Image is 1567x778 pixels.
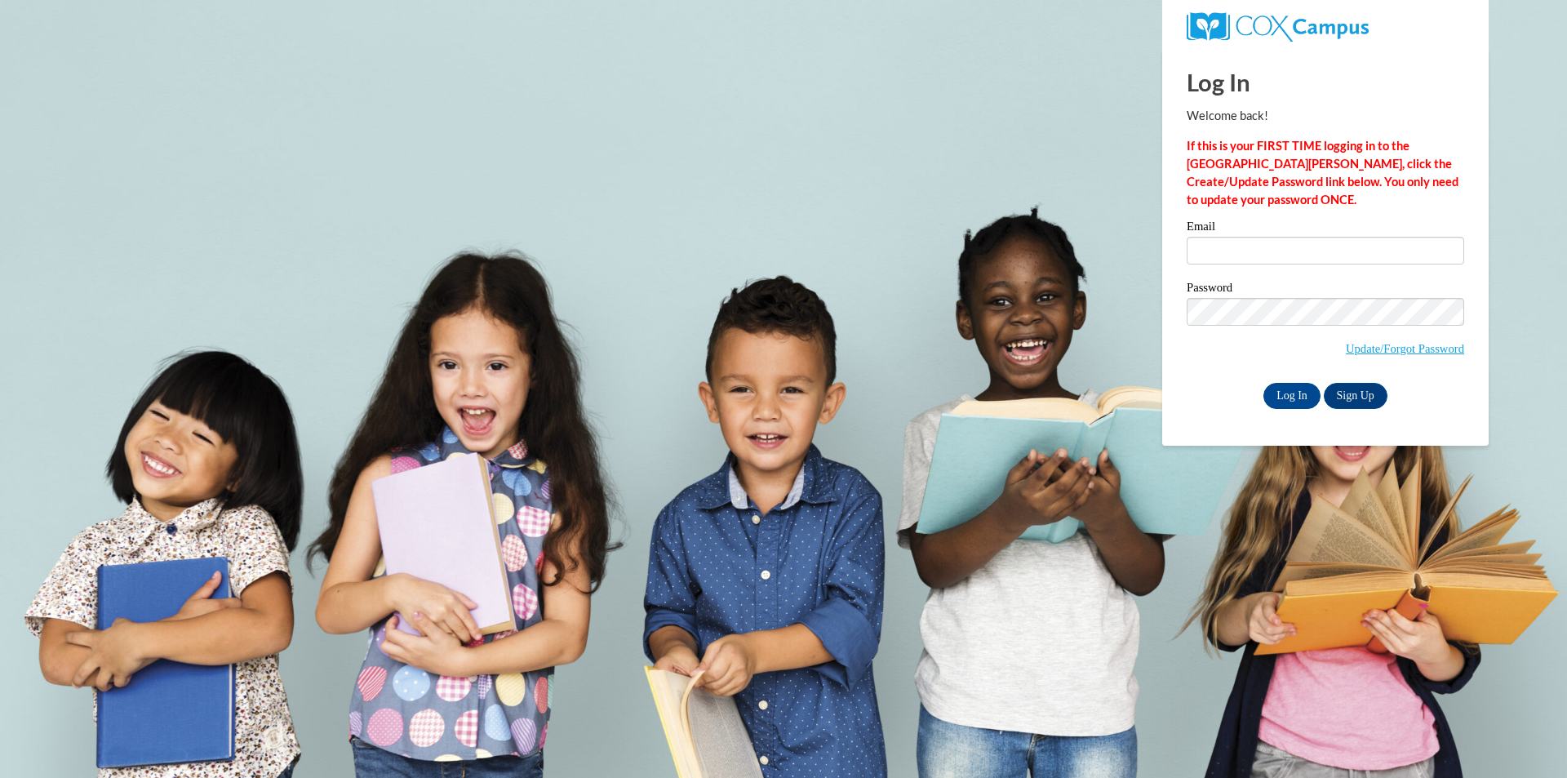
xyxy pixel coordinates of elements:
[1187,12,1369,42] img: COX Campus
[1187,19,1369,33] a: COX Campus
[1187,65,1464,99] h1: Log In
[1346,342,1464,355] a: Update/Forgot Password
[1324,383,1387,409] a: Sign Up
[1187,107,1464,125] p: Welcome back!
[1187,220,1464,237] label: Email
[1187,282,1464,298] label: Password
[1187,139,1458,207] strong: If this is your FIRST TIME logging in to the [GEOGRAPHIC_DATA][PERSON_NAME], click the Create/Upd...
[1263,383,1321,409] input: Log In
